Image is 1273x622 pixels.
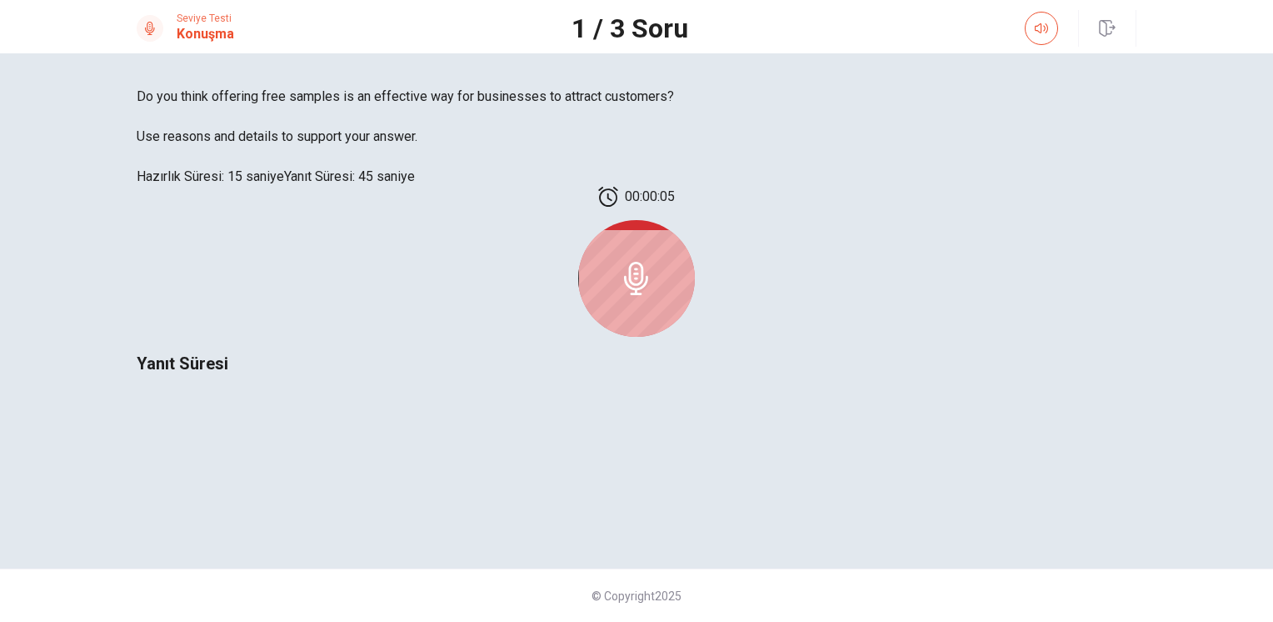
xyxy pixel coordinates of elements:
[137,168,284,184] span: Hazırlık Süresi: 15 saniye
[592,589,681,603] span: © Copyright 2025
[177,24,234,44] h1: Konuşma
[177,13,234,24] span: Seviye Testi
[572,18,688,38] h1: 1 / 3 Soru
[137,127,1136,147] span: Use reasons and details to support your answer.
[284,168,415,184] span: Yanıt Süresi: 45 saniye
[137,87,1136,107] span: Do you think offering free samples is an effective way for businesses to attract customers?
[137,354,228,374] span: Yanıt Süresi
[625,187,675,207] span: 00:00:05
